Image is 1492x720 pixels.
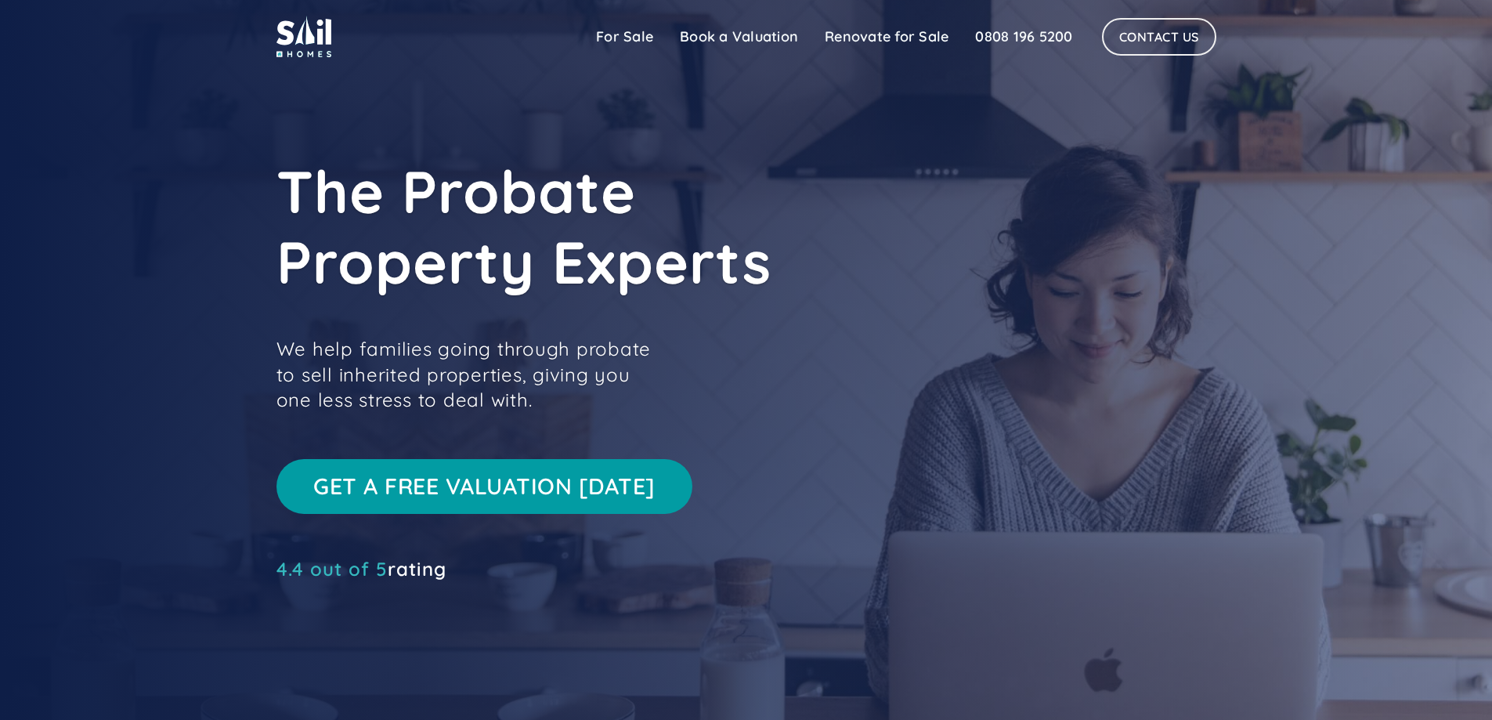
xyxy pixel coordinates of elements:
[276,459,693,514] a: Get a free valuation [DATE]
[667,21,811,52] a: Book a Valuation
[276,16,331,57] img: sail home logo
[276,336,668,412] p: We help families going through probate to sell inherited properties, giving you one less stress t...
[276,557,388,581] span: 4.4 out of 5
[962,21,1086,52] a: 0808 196 5200
[276,156,981,297] h1: The Probate Property Experts
[811,21,962,52] a: Renovate for Sale
[276,561,446,577] a: 4.4 out of 5rating
[276,584,511,603] iframe: Customer reviews powered by Trustpilot
[583,21,667,52] a: For Sale
[276,561,446,577] div: rating
[1102,18,1216,56] a: Contact Us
